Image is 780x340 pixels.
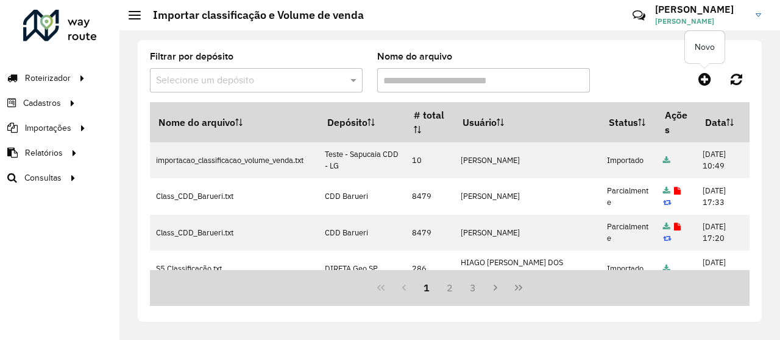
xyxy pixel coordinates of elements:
td: 10 [406,142,455,178]
td: Importado [600,251,656,286]
td: DIRETA Geo SP [319,251,406,286]
h2: Importar classificação e Volume de venda [141,9,364,22]
button: Last Page [507,276,530,299]
button: Next Page [484,276,508,299]
td: 286 [406,251,455,286]
th: Depósito [319,102,406,142]
th: Usuário [454,102,600,142]
td: importacao_classificacao_volume_venda.txt [150,142,319,178]
div: Novo [685,31,725,63]
a: Reimportar [663,197,672,207]
a: Arquivo completo [663,155,670,165]
td: [PERSON_NAME] [454,215,600,251]
label: Filtrar por depósito [150,49,233,64]
td: [DATE] 10:49 [697,142,750,178]
td: Class_CDD_Barueri.txt [150,178,319,214]
td: S5 Classificação.txt [150,251,319,286]
td: Parcialmente [600,178,656,214]
td: [DATE] 17:20 [697,215,750,251]
a: Contato Rápido [626,2,652,29]
td: Teste - Sapucaia CDD - LG [319,142,406,178]
td: [DATE] 17:33 [697,178,750,214]
td: CDD Barueri [319,178,406,214]
a: Exibir log de erros [674,221,681,232]
td: 8479 [406,178,455,214]
span: Cadastros [23,97,61,109]
th: Status [600,102,656,142]
th: # total [406,102,455,142]
td: [DATE] 14:23 [697,251,750,286]
button: 1 [415,276,438,299]
th: Data [697,102,750,142]
span: Consultas [24,172,62,184]
a: Exibir log de erros [674,186,681,196]
span: Relatórios [25,147,63,159]
label: Nome do arquivo [377,49,452,64]
a: Arquivo completo [663,263,670,274]
button: 2 [438,276,461,299]
span: Importações [25,122,71,134]
th: Nome do arquivo [150,102,319,142]
td: [PERSON_NAME] [454,178,600,214]
th: Ações [656,102,697,142]
td: Class_CDD_Barueri.txt [150,215,319,251]
td: 8479 [406,215,455,251]
a: Reimportar [663,233,672,243]
td: CDD Barueri [319,215,406,251]
button: 3 [461,276,484,299]
span: [PERSON_NAME] [655,16,746,27]
span: Roteirizador [25,72,71,85]
td: [PERSON_NAME] [454,142,600,178]
td: HIAGO [PERSON_NAME] DOS [PERSON_NAME] [454,251,600,286]
td: Parcialmente [600,215,656,251]
h3: [PERSON_NAME] [655,4,746,15]
td: Importado [600,142,656,178]
a: Arquivo completo [663,186,670,196]
a: Arquivo completo [663,221,670,232]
